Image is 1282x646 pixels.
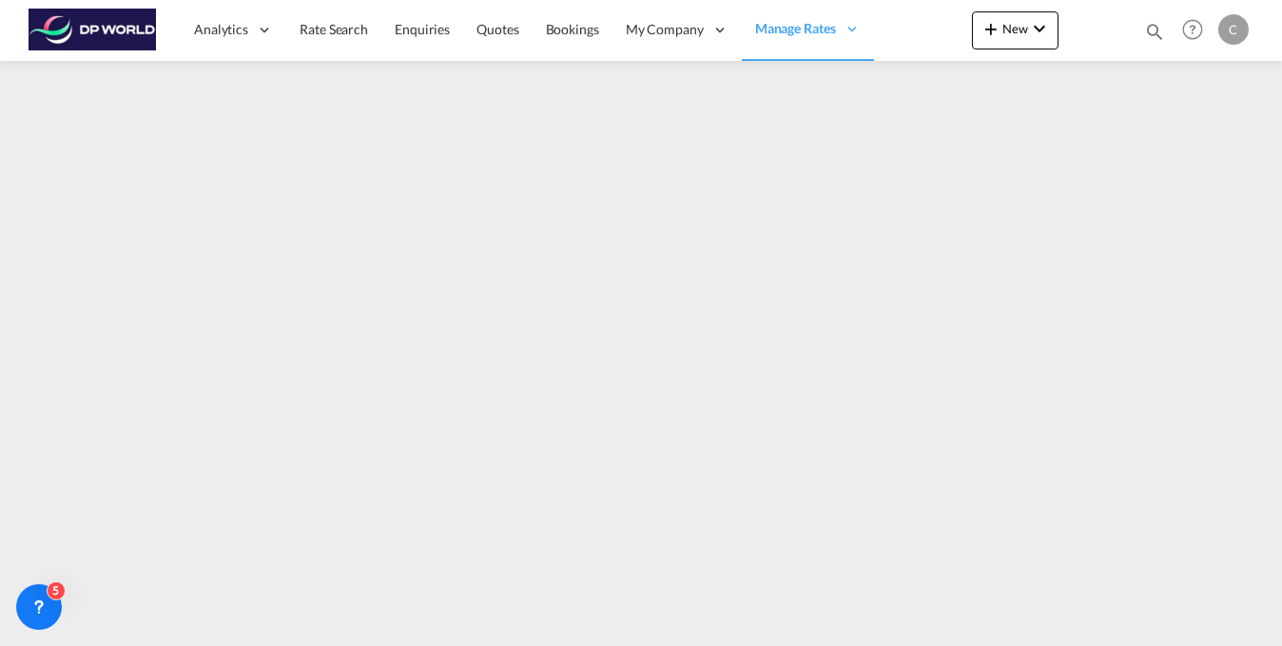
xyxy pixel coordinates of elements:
[1144,21,1165,49] div: icon-magnify
[980,17,1002,40] md-icon: icon-plus 400-fg
[755,19,836,38] span: Manage Rates
[395,21,450,37] span: Enquiries
[1144,21,1165,42] md-icon: icon-magnify
[300,21,368,37] span: Rate Search
[1176,13,1218,48] div: Help
[546,21,599,37] span: Bookings
[1218,14,1249,45] div: C
[1176,13,1209,46] span: Help
[476,21,518,37] span: Quotes
[972,11,1059,49] button: icon-plus 400-fgNewicon-chevron-down
[194,20,248,39] span: Analytics
[980,21,1051,36] span: New
[1028,17,1051,40] md-icon: icon-chevron-down
[29,9,157,51] img: c08ca190194411f088ed0f3ba295208c.png
[626,20,704,39] span: My Company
